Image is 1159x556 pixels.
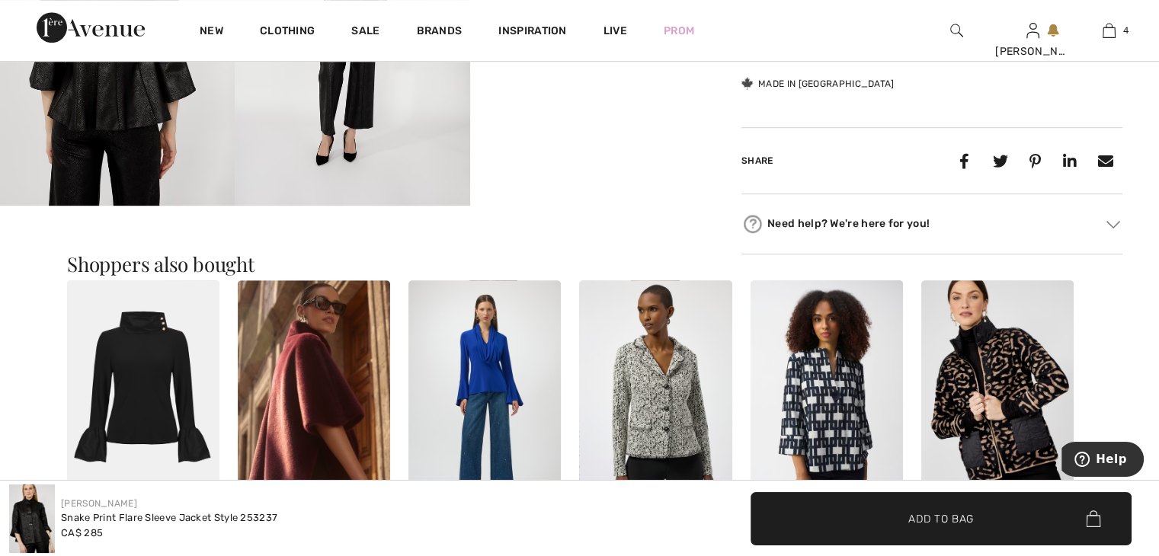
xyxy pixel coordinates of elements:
[1061,442,1144,480] iframe: Opens a widget where you can find more information
[664,23,694,39] a: Prom
[417,24,463,40] a: Brands
[1071,21,1146,40] a: 4
[604,23,627,39] a: Live
[61,527,103,538] span: CA$ 285
[238,280,390,509] img: Formal Cape Top Style 253924
[741,77,895,91] div: Made in [GEOGRAPHIC_DATA]
[741,155,773,166] span: Share
[351,24,379,40] a: Sale
[741,212,1122,235] div: Need help? We're here for you!
[1026,23,1039,37] a: Sign In
[260,24,315,40] a: Clothing
[1086,510,1100,527] img: Bag.svg
[408,280,561,509] img: V-Neck Flare-Sleeve Pullover Style 254114
[751,280,903,509] img: Geometric Jacquard Trapeze Jacket Style 251000
[579,280,732,509] img: Shawl Collar Button Closure Style 254146
[950,21,963,40] img: search the website
[67,280,219,509] img: Chic Puff Sleeve Blouse Style 254109
[1123,24,1129,37] span: 4
[921,280,1074,509] img: Zipper Closure Animal Print Top Style 253840
[200,24,223,40] a: New
[61,498,137,509] a: [PERSON_NAME]
[1026,21,1039,40] img: My Info
[67,254,1092,274] h3: Shoppers also bought
[61,510,277,526] div: Snake Print Flare Sleeve Jacket Style 253237
[751,492,1132,545] button: Add to Bag
[1103,21,1116,40] img: My Bag
[498,24,566,40] span: Inspiration
[995,43,1070,59] div: [PERSON_NAME]
[37,12,145,43] img: 1ère Avenue
[9,484,55,553] img: Snake Print Flare Sleeve jacket Style 253237
[908,510,974,526] span: Add to Bag
[1106,221,1120,228] img: Arrow2.svg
